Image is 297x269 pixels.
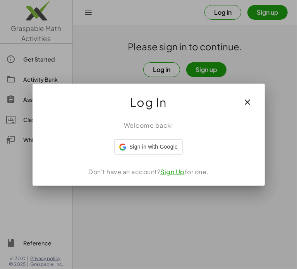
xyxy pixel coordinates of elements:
div: Don't have an account? for one. [42,167,256,176]
span: Log In [130,93,167,111]
div: Sign in with Google [114,139,183,155]
a: Sign Up [160,168,185,176]
div: Welcome back! [42,121,256,130]
span: Sign in with Google [129,143,178,151]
